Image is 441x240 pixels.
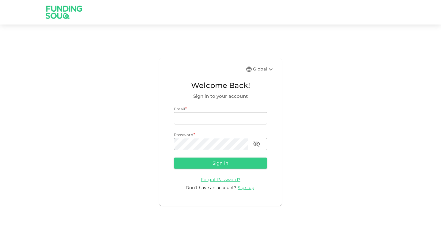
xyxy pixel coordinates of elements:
button: Sign in [174,158,267,169]
span: Don’t have an account? [186,185,236,190]
a: Forgot Password? [201,177,240,182]
span: Sign in to your account [174,93,267,100]
span: Forgot Password? [201,177,240,182]
span: Password [174,132,193,137]
span: Sign up [238,185,254,190]
input: password [174,138,248,150]
input: email [174,112,267,124]
div: Global [253,66,274,73]
span: Welcome Back! [174,80,267,91]
span: Email [174,107,185,111]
